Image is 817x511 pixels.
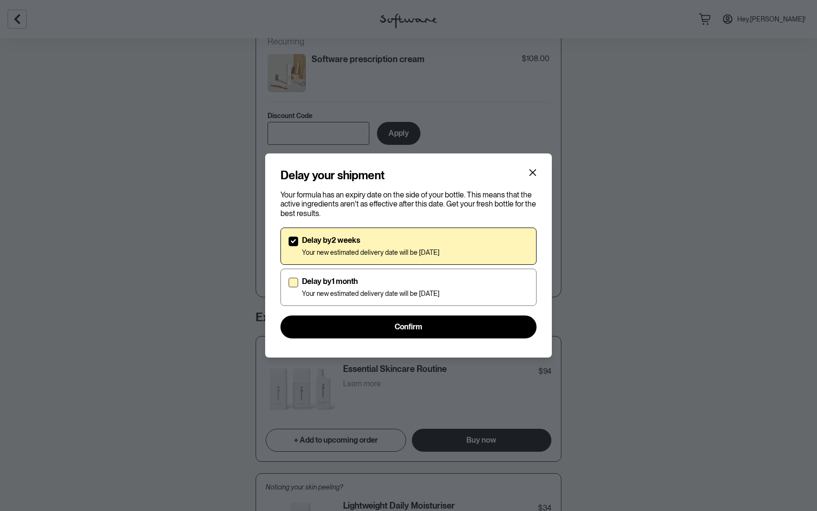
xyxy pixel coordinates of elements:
[525,165,540,180] button: Close
[395,322,422,331] span: Confirm
[302,249,440,257] p: Your new estimated delivery date will be [DATE]
[302,236,440,245] p: Delay by 2 weeks
[280,169,385,183] h4: Delay your shipment
[280,315,537,338] button: Confirm
[302,277,440,286] p: Delay by 1 month
[302,290,440,298] p: Your new estimated delivery date will be [DATE]
[280,190,537,218] p: Your formula has an expiry date on the side of your bottle. This means that the active ingredient...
